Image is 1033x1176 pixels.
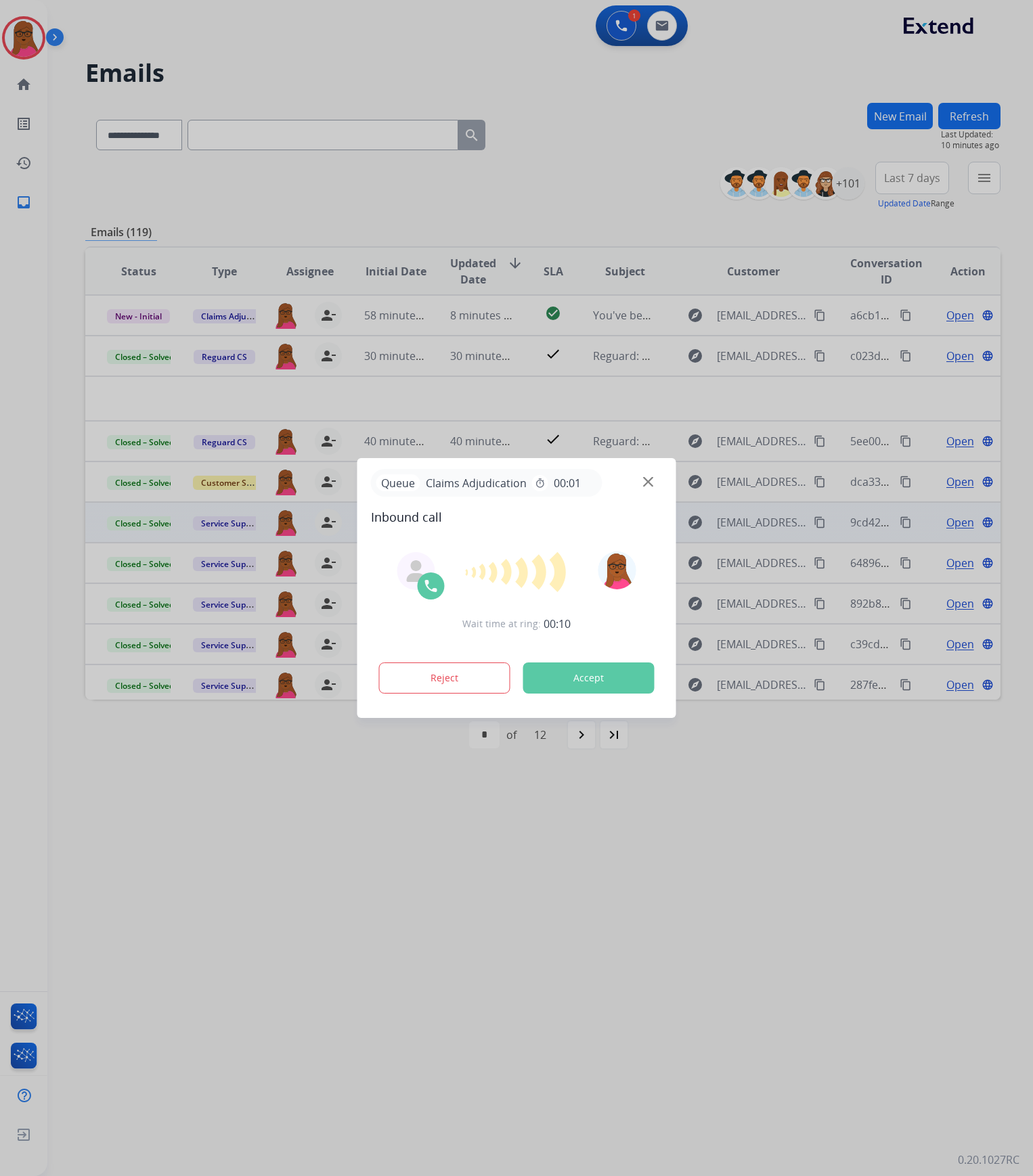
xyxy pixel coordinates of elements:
span: Wait time at ring: [462,617,541,631]
span: Claims Adjudication [420,475,532,491]
span: 00:10 [544,616,571,632]
button: Accept [523,662,655,694]
mat-icon: timer [535,478,546,489]
img: close-button [643,477,653,487]
button: Reject [379,662,510,694]
span: Inbound call [371,507,663,526]
img: agent-avatar [405,560,427,582]
img: avatar [598,551,636,589]
img: call-icon [423,578,439,594]
p: Queue [376,474,420,491]
p: 0.20.1027RC [958,1152,1019,1168]
span: 00:01 [554,475,581,491]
